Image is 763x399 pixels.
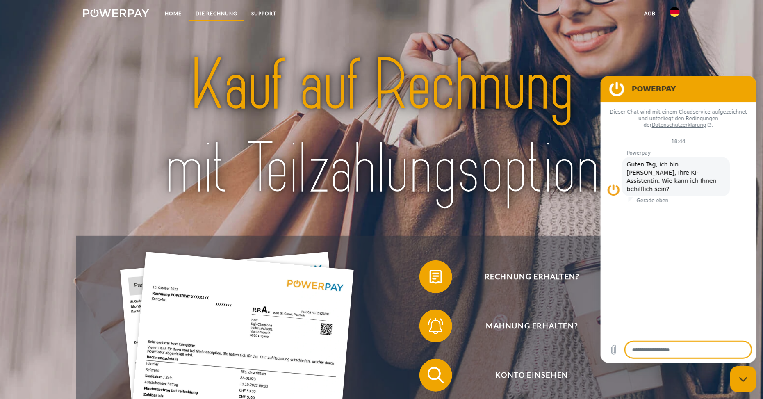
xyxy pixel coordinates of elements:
[730,366,756,392] iframe: Schaltfläche zum Öffnen des Messaging-Fensters; Konversation läuft
[601,76,756,363] iframe: Messaging-Fenster
[113,40,650,215] img: title-powerpay_de.svg
[158,6,189,21] a: Home
[431,260,632,293] span: Rechnung erhalten?
[189,6,244,21] a: DIE RECHNUNG
[638,6,663,21] a: agb
[426,316,446,336] img: qb_bell.svg
[431,359,632,392] span: Konto einsehen
[83,9,149,17] img: logo-powerpay-white.svg
[670,7,680,17] img: de
[426,365,446,385] img: qb_search.svg
[244,6,283,21] a: SUPPORT
[431,310,632,342] span: Mahnung erhalten?
[419,310,633,342] button: Mahnung erhalten?
[419,260,633,293] button: Rechnung erhalten?
[426,267,446,287] img: qb_bill.svg
[419,359,633,392] button: Konto einsehen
